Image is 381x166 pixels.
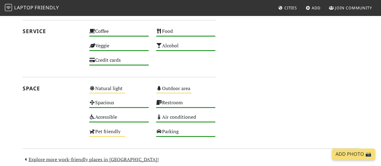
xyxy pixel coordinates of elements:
div: Alcohol [152,41,219,56]
div: Natural light [86,84,152,99]
div: Spacious [86,98,152,113]
div: Parking [152,127,219,142]
a: Explore more work-friendly places in [GEOGRAPHIC_DATA]! [23,156,159,162]
a: Add Photo 📸 [332,149,375,160]
h2: Space [23,85,82,92]
div: Coffee [86,27,152,41]
span: Cities [284,5,297,11]
a: Join Community [326,2,374,13]
div: Accessible [86,113,152,127]
div: Air conditioned [152,113,219,127]
span: Laptop [14,4,34,11]
a: LaptopFriendly LaptopFriendly [5,3,59,13]
div: Credit cards [86,56,152,70]
a: Cities [276,2,299,13]
div: Restroom [152,98,219,113]
img: LaptopFriendly [5,4,12,11]
span: Add [312,5,320,11]
div: Pet friendly [86,127,152,142]
h2: Service [23,28,82,34]
div: Veggie [86,41,152,56]
span: Friendly [35,4,59,11]
a: Add [303,2,323,13]
div: Outdoor area [152,84,219,99]
span: Join Community [335,5,372,11]
div: Food [152,27,219,41]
